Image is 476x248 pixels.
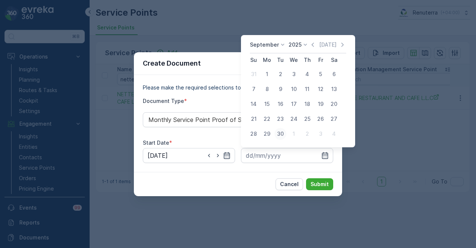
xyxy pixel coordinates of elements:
[261,98,273,110] div: 15
[248,68,260,80] div: 31
[143,139,169,146] label: Start Date
[247,53,260,67] th: Sunday
[314,53,327,67] th: Friday
[315,98,327,110] div: 19
[274,98,286,110] div: 16
[274,83,286,95] div: 9
[328,98,340,110] div: 20
[260,53,274,67] th: Monday
[328,68,340,80] div: 6
[274,68,286,80] div: 2
[327,53,341,67] th: Saturday
[301,98,313,110] div: 18
[301,83,313,95] div: 11
[288,83,300,95] div: 10
[301,113,313,125] div: 25
[288,113,300,125] div: 24
[280,180,299,188] p: Cancel
[315,113,327,125] div: 26
[261,83,273,95] div: 8
[261,113,273,125] div: 22
[300,53,314,67] th: Thursday
[274,128,286,140] div: 30
[250,41,279,48] p: September
[274,53,287,67] th: Tuesday
[241,148,333,163] input: dd/mm/yyyy
[248,113,260,125] div: 21
[328,128,340,140] div: 4
[315,128,327,140] div: 3
[306,178,333,190] button: Submit
[261,68,273,80] div: 1
[143,58,201,69] p: Create Document
[274,113,286,125] div: 23
[143,148,235,163] input: dd/mm/yyyy
[289,41,302,48] p: 2025
[328,83,340,95] div: 13
[288,98,300,110] div: 17
[287,53,300,67] th: Wednesday
[276,178,303,190] button: Cancel
[143,84,333,91] p: Please make the required selections to create your document.
[311,180,329,188] p: Submit
[301,128,313,140] div: 2
[315,83,327,95] div: 12
[143,98,184,104] label: Document Type
[328,113,340,125] div: 27
[288,68,300,80] div: 3
[248,98,260,110] div: 14
[248,128,260,140] div: 28
[261,128,273,140] div: 29
[319,41,337,48] p: [DATE]
[248,83,260,95] div: 7
[315,68,327,80] div: 5
[301,68,313,80] div: 4
[288,128,300,140] div: 1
